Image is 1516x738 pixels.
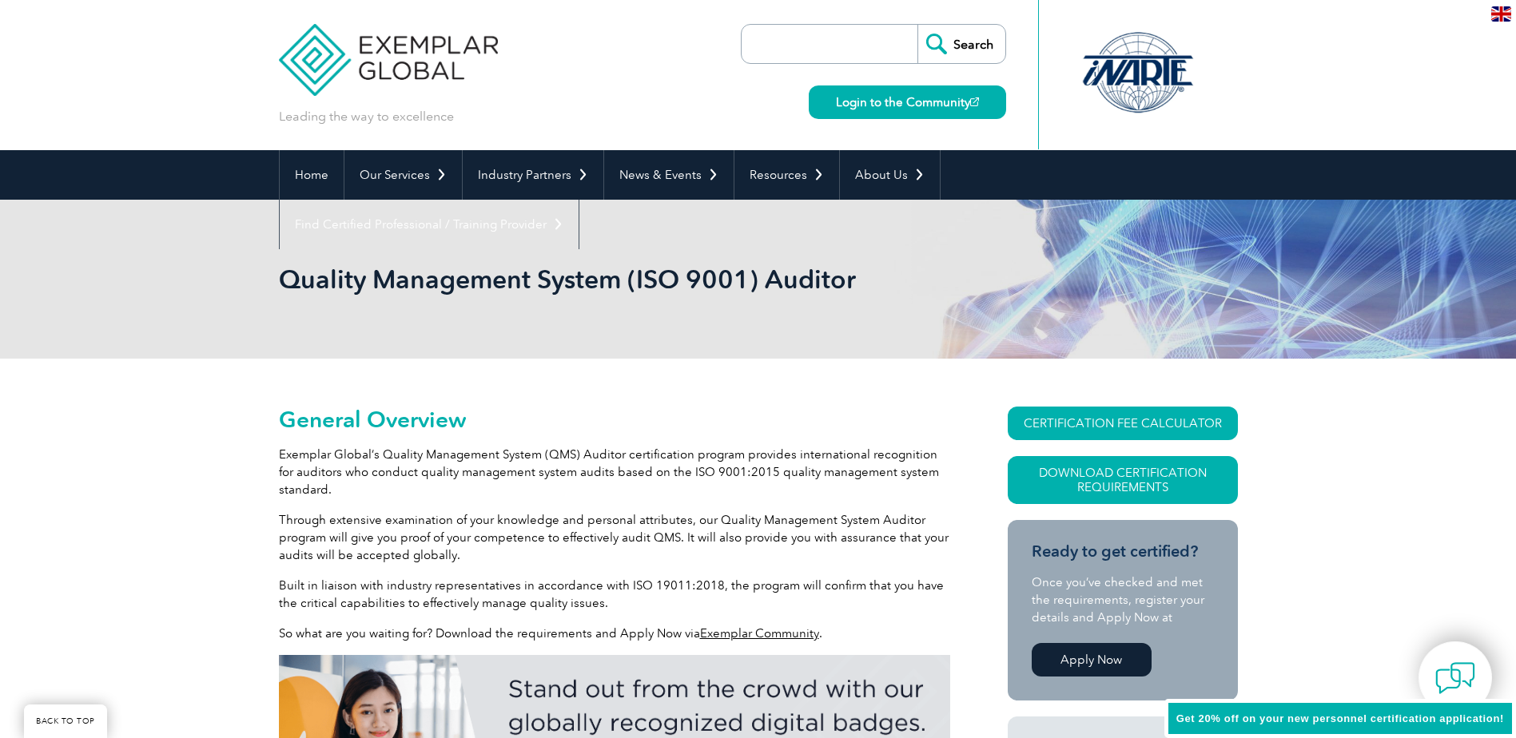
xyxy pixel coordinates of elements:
[1491,6,1511,22] img: en
[809,85,1006,119] a: Login to the Community
[280,150,344,200] a: Home
[344,150,462,200] a: Our Services
[279,446,950,498] p: Exemplar Global’s Quality Management System (QMS) Auditor certification program provides internat...
[279,511,950,564] p: Through extensive examination of your knowledge and personal attributes, our Quality Management S...
[604,150,734,200] a: News & Events
[279,625,950,642] p: So what are you waiting for? Download the requirements and Apply Now via .
[279,577,950,612] p: Built in liaison with industry representatives in accordance with ISO 19011:2018, the program wil...
[1008,407,1238,440] a: CERTIFICATION FEE CALCULATOR
[279,108,454,125] p: Leading the way to excellence
[1032,573,1214,626] p: Once you’ve checked and met the requirements, register your details and Apply Now at
[1176,712,1504,724] span: Get 20% off on your new personnel certification application!
[700,626,819,641] a: Exemplar Community
[279,264,893,295] h1: Quality Management System (ISO 9001) Auditor
[1008,456,1238,504] a: Download Certification Requirements
[280,200,579,249] a: Find Certified Professional / Training Provider
[970,97,979,106] img: open_square.png
[24,704,107,738] a: BACK TO TOP
[1032,542,1214,561] h3: Ready to get certified?
[463,150,603,200] a: Industry Partners
[734,150,839,200] a: Resources
[1435,658,1475,698] img: contact-chat.png
[279,407,950,432] h2: General Overview
[917,25,1005,63] input: Search
[840,150,940,200] a: About Us
[1032,643,1152,676] a: Apply Now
